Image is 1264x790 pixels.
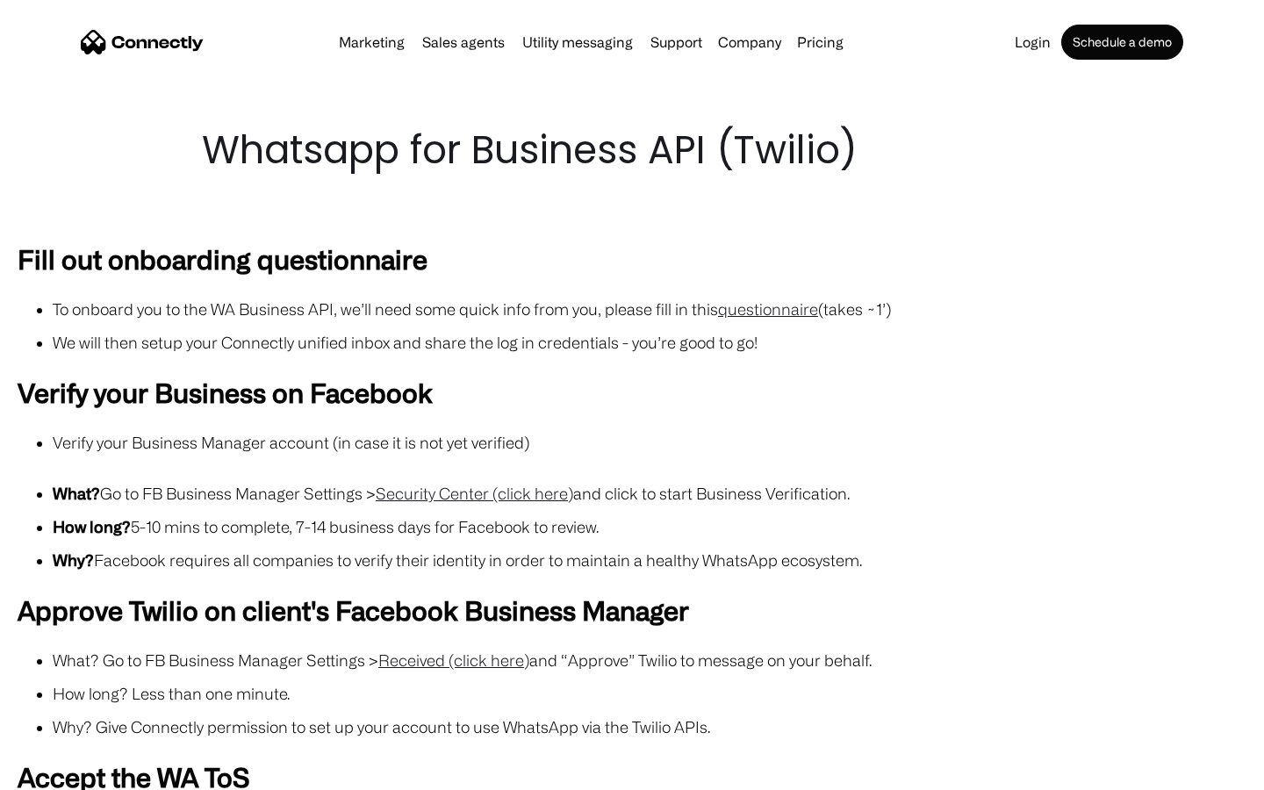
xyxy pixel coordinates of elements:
a: Pricing [790,35,851,49]
a: Sales agents [415,35,512,49]
a: Schedule a demo [1061,25,1183,60]
li: 5-10 mins to complete, 7-14 business days for Facebook to review. [53,514,1246,539]
li: Why? Give Connectly permission to set up your account to use WhatsApp via the Twilio APIs. [53,715,1246,739]
strong: How long? [53,518,131,535]
li: How long? Less than one minute. [53,681,1246,706]
li: Verify your Business Manager account (in case it is not yet verified) [53,430,1246,455]
a: Support [643,35,709,49]
a: Marketing [332,35,412,49]
aside: Language selected: English [18,759,105,784]
li: Facebook requires all companies to verify their identity in order to maintain a healthy WhatsApp ... [53,548,1246,572]
a: questionnaire [718,300,818,318]
strong: Verify your Business on Facebook [18,377,433,407]
li: We will then setup your Connectly unified inbox and share the log in credentials - you’re good to... [53,330,1246,355]
div: Company [718,30,781,54]
li: Go to FB Business Manager Settings > and click to start Business Verification. [53,481,1246,506]
strong: Fill out onboarding questionnaire [18,244,427,274]
strong: Why? [53,551,94,569]
strong: Approve Twilio on client's Facebook Business Manager [18,595,689,625]
ul: Language list [35,759,105,784]
li: To onboard you to the WA Business API, we’ll need some quick info from you, please fill in this (... [53,297,1246,321]
a: Security Center (click here) [376,485,573,502]
strong: What? [53,485,100,502]
a: Login [1008,35,1058,49]
h1: Whatsapp for Business API (Twilio) [202,123,1062,177]
a: Utility messaging [515,35,640,49]
li: What? Go to FB Business Manager Settings > and “Approve” Twilio to message on your behalf. [53,648,1246,672]
a: Received (click here) [378,651,529,669]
